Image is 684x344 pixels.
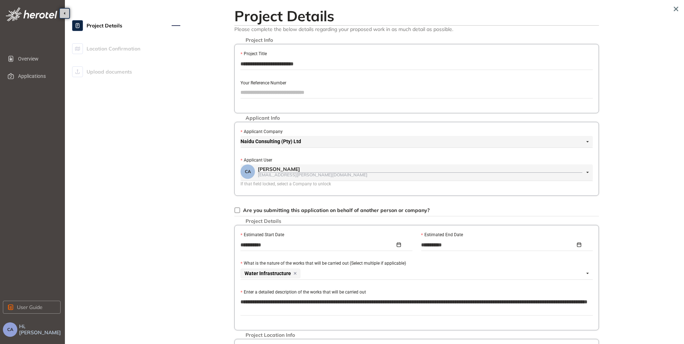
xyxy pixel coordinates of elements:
input: Your Reference Number [240,87,593,98]
span: Applications [18,69,55,83]
span: Project Details [242,218,285,224]
img: logo [6,7,57,21]
span: Location Confirmation [87,41,140,56]
input: Project Title [240,58,593,69]
label: Applicant Company [240,128,283,135]
label: Applicant User [240,157,272,164]
span: Water Infrastructure [244,271,291,276]
span: Project Location Info [242,332,299,338]
span: CA [245,169,251,174]
input: Estimated End Date [421,241,576,249]
h2: Project Details [234,7,599,25]
span: Applicant Info [242,115,283,121]
label: Enter a detailed description of the works that will be carried out [240,289,366,296]
div: [PERSON_NAME] [258,166,582,172]
button: CA [3,322,17,337]
label: Project Title [240,50,267,57]
button: User Guide [3,301,61,314]
label: Estimated Start Date [240,231,284,238]
span: Are you submitting this application on behalf of another person or company? [243,207,430,213]
div: If that field locked, select a Company to unlock [240,181,593,188]
span: Naidu Consulting (Pty) Ltd [240,136,589,147]
span: Project Info [242,37,277,43]
label: What is the nature of the works that will be carried out (Select multiple if applicable) [240,260,406,267]
label: Your Reference Number [240,80,286,87]
label: Estimated End Date [421,231,463,238]
span: Water Infrastructure [240,269,300,278]
input: Estimated Start Date [240,241,395,249]
span: User Guide [17,303,43,311]
span: Project Details [87,18,122,33]
span: Upload documents [87,65,132,79]
textarea: Enter a detailed description of the works that will be carried out [240,296,593,315]
span: Overview [18,52,55,66]
div: [EMAIL_ADDRESS][PERSON_NAME][DOMAIN_NAME] [258,172,582,177]
span: Please complete the below details regarding your proposed work in as much detail as possible. [234,26,599,32]
span: Hi, [PERSON_NAME] [19,323,62,336]
span: CA [7,327,13,332]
